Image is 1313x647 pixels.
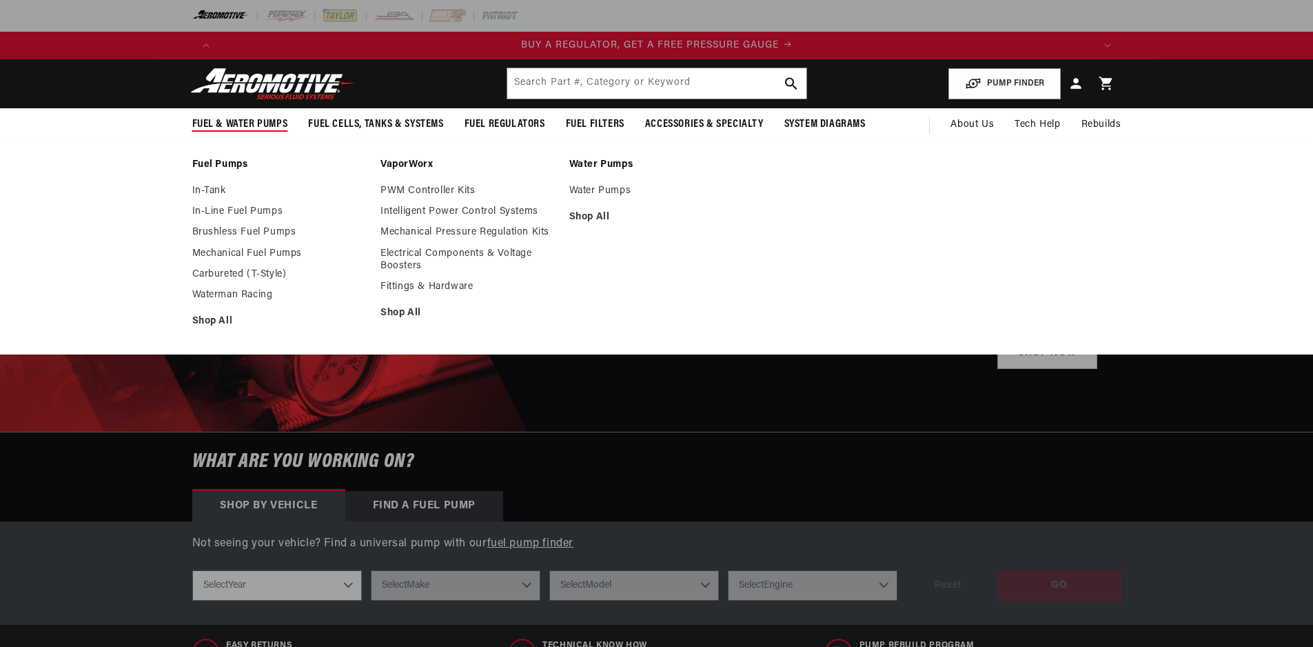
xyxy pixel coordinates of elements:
summary: Fuel Filters [556,108,635,141]
p: Not seeing your vehicle? Find a universal pump with our [192,535,1121,553]
summary: Tech Help [1004,108,1070,141]
span: Fuel & Water Pumps [192,117,288,132]
button: search button [776,68,806,99]
summary: Accessories & Specialty [635,108,774,141]
span: Accessories & Specialty [645,117,764,132]
a: Shop All [192,315,367,328]
a: Shop All [569,211,744,223]
h6: What are you working on? [158,432,1156,491]
button: Translation missing: en.sections.announcements.previous_announcement [192,32,220,59]
a: PWM Controller Kits [380,185,556,197]
div: 1 of 4 [220,38,1094,53]
div: Announcement [220,38,1094,53]
img: Aeromotive [187,68,359,100]
summary: Rebuilds [1071,108,1132,141]
summary: Fuel Regulators [454,108,556,141]
select: Year [192,570,362,601]
summary: Fuel Cells, Tanks & Systems [298,108,454,141]
div: Shop by vehicle [192,491,345,521]
a: Mechanical Pressure Regulation Kits [380,226,556,239]
span: Fuel Filters [566,117,624,132]
summary: System Diagrams [774,108,876,141]
a: VaporWorx [380,159,556,171]
a: Water Pumps [569,185,744,197]
span: BUY A REGULATOR, GET A FREE PRESSURE GAUGE [521,40,779,50]
a: Intelligent Power Control Systems [380,206,556,218]
a: fuel pump finder [487,538,574,549]
a: BUY A REGULATOR, GET A FREE PRESSURE GAUGE [220,38,1094,53]
a: Mechanical Fuel Pumps [192,248,367,260]
a: In-Tank [192,185,367,197]
a: Brushless Fuel Pumps [192,226,367,239]
a: Fittings & Hardware [380,281,556,293]
a: In-Line Fuel Pumps [192,206,367,218]
span: Fuel Regulators [465,117,545,132]
button: PUMP FINDER [948,68,1061,99]
input: Search by Part Number, Category or Keyword [507,68,806,99]
span: Fuel Cells, Tanks & Systems [308,117,443,132]
span: System Diagrams [784,117,866,132]
a: Carbureted (T-Style) [192,268,367,281]
a: Fuel Pumps [192,159,367,171]
button: Translation missing: en.sections.announcements.next_announcement [1094,32,1121,59]
a: Electrical Components & Voltage Boosters [380,248,556,272]
span: Tech Help [1015,117,1060,132]
div: Find a Fuel Pump [345,491,504,521]
summary: Fuel & Water Pumps [182,108,298,141]
span: About Us [950,119,994,130]
select: Make [371,570,540,601]
select: Engine [728,570,897,601]
span: Rebuilds [1081,117,1121,132]
select: Model [549,570,719,601]
a: Waterman Racing [192,289,367,301]
a: About Us [940,108,1004,141]
slideshow-component: Translation missing: en.sections.announcements.announcement_bar [158,32,1156,59]
a: Shop All [380,307,556,319]
a: Water Pumps [569,159,744,171]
